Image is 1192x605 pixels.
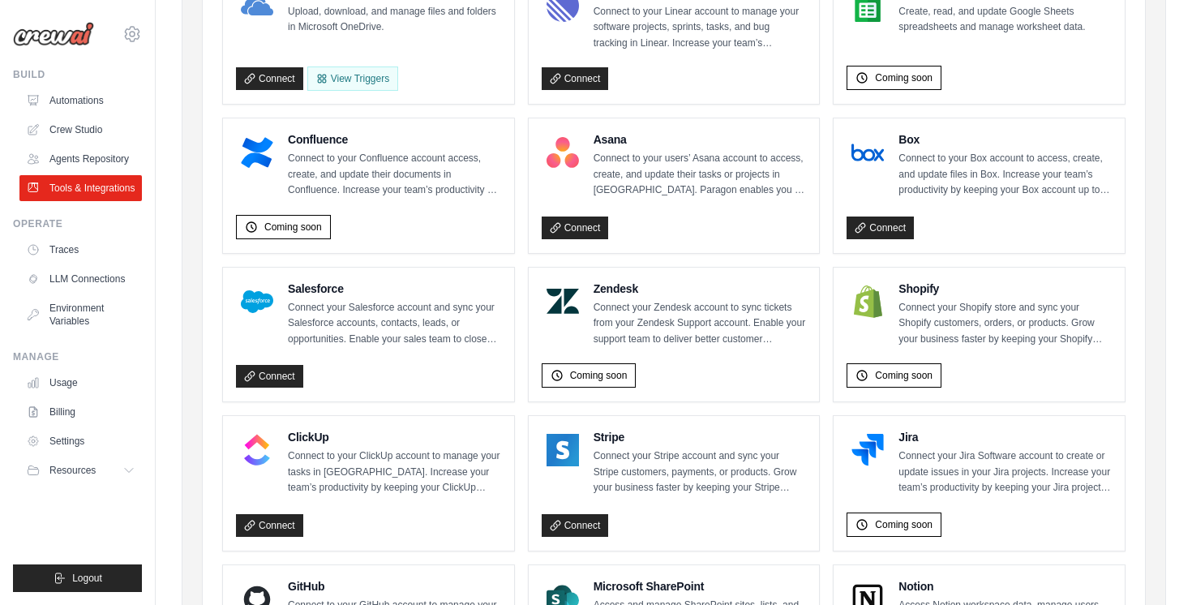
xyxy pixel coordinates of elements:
[236,365,303,388] a: Connect
[875,518,933,531] span: Coming soon
[594,4,807,52] p: Connect to your Linear account to manage your software projects, sprints, tasks, and bug tracking...
[19,428,142,454] a: Settings
[19,399,142,425] a: Billing
[898,448,1112,496] p: Connect your Jira Software account to create or update issues in your Jira projects. Increase you...
[72,572,102,585] span: Logout
[241,285,273,318] img: Salesforce Logo
[594,448,807,496] p: Connect your Stripe account and sync your Stripe customers, payments, or products. Grow your busi...
[594,429,807,445] h4: Stripe
[19,295,142,334] a: Environment Variables
[19,237,142,263] a: Traces
[288,4,501,36] p: Upload, download, and manage files and folders in Microsoft OneDrive.
[288,151,501,199] p: Connect to your Confluence account access, create, and update their documents in Confluence. Incr...
[594,151,807,199] p: Connect to your users’ Asana account to access, create, and update their tasks or projects in [GE...
[264,221,322,234] span: Coming soon
[594,300,807,348] p: Connect your Zendesk account to sync tickets from your Zendesk Support account. Enable your suppo...
[19,370,142,396] a: Usage
[236,67,303,90] a: Connect
[851,136,884,169] img: Box Logo
[542,67,609,90] a: Connect
[13,564,142,592] button: Logout
[13,217,142,230] div: Operate
[288,448,501,496] p: Connect to your ClickUp account to manage your tasks in [GEOGRAPHIC_DATA]. Increase your team’s p...
[19,175,142,201] a: Tools & Integrations
[13,350,142,363] div: Manage
[898,578,1112,594] h4: Notion
[898,151,1112,199] p: Connect to your Box account to access, create, and update files in Box. Increase your team’s prod...
[288,429,501,445] h4: ClickUp
[594,578,807,594] h4: Microsoft SharePoint
[898,131,1112,148] h4: Box
[19,457,142,483] button: Resources
[847,217,914,239] a: Connect
[288,281,501,297] h4: Salesforce
[307,67,398,91] : View Triggers
[875,369,933,382] span: Coming soon
[288,578,501,594] h4: GitHub
[594,281,807,297] h4: Zendesk
[542,514,609,537] a: Connect
[13,22,94,46] img: Logo
[570,369,628,382] span: Coming soon
[875,71,933,84] span: Coming soon
[851,285,884,318] img: Shopify Logo
[288,131,501,148] h4: Confluence
[19,117,142,143] a: Crew Studio
[594,131,807,148] h4: Asana
[288,300,501,348] p: Connect your Salesforce account and sync your Salesforce accounts, contacts, leads, or opportunit...
[898,4,1112,36] p: Create, read, and update Google Sheets spreadsheets and manage worksheet data.
[542,217,609,239] a: Connect
[851,434,884,466] img: Jira Logo
[236,514,303,537] a: Connect
[49,464,96,477] span: Resources
[19,146,142,172] a: Agents Repository
[547,434,579,466] img: Stripe Logo
[13,68,142,81] div: Build
[241,136,273,169] img: Confluence Logo
[19,266,142,292] a: LLM Connections
[898,281,1112,297] h4: Shopify
[547,136,579,169] img: Asana Logo
[898,300,1112,348] p: Connect your Shopify store and sync your Shopify customers, orders, or products. Grow your busine...
[547,285,579,318] img: Zendesk Logo
[19,88,142,114] a: Automations
[241,434,273,466] img: ClickUp Logo
[898,429,1112,445] h4: Jira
